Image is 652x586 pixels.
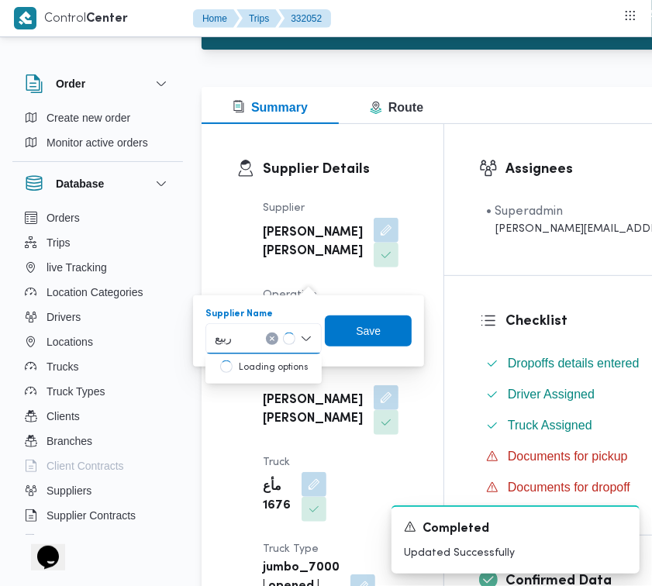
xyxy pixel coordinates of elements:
[278,9,331,28] button: 332052
[263,224,363,261] b: [PERSON_NAME] [PERSON_NAME]
[47,481,91,500] span: Suppliers
[19,429,177,453] button: Branches
[47,209,80,227] span: Orders
[356,322,381,340] span: Save
[239,360,308,374] div: Loading options
[263,203,305,213] span: Supplier
[404,545,627,561] p: Updated Successfully
[508,478,630,497] span: Documents for dropoff
[86,13,128,25] b: Center
[508,481,630,494] span: Documents for dropoff
[19,503,177,528] button: Supplier Contracts
[233,101,308,114] span: Summary
[263,457,290,467] span: Truck
[508,447,628,466] span: Documents for pickup
[404,519,627,539] div: Notification
[14,7,36,29] img: X8yXhbKr1z7QwAAAABJRU5ErkJggg==
[19,255,177,280] button: live Tracking
[508,388,595,401] span: Driver Assigned
[508,385,595,404] span: Driver Assigned
[47,133,148,152] span: Monitor active orders
[19,354,177,379] button: Trucks
[56,74,85,93] h3: Order
[19,105,177,130] button: Create new order
[263,478,291,515] b: مأع 1676
[47,407,80,426] span: Clients
[19,478,177,503] button: Suppliers
[19,305,177,329] button: Drivers
[19,205,177,230] button: Orders
[47,258,107,277] span: live Tracking
[19,404,177,429] button: Clients
[47,531,85,550] span: Devices
[423,520,489,539] span: Completed
[56,174,104,193] h3: Database
[193,9,240,28] button: Home
[25,74,171,93] button: Order
[19,280,177,305] button: Location Categories
[300,333,312,345] button: Close list of options
[19,453,177,478] button: Client Contracts
[236,9,281,28] button: Trips
[47,233,71,252] span: Trips
[47,382,105,401] span: Truck Types
[47,457,124,475] span: Client Contracts
[263,290,317,319] span: Operation Model
[19,230,177,255] button: Trips
[508,354,640,373] span: Dropoffs details entered
[19,130,177,155] button: Monitor active orders
[12,205,183,541] div: Database
[47,109,130,127] span: Create new order
[47,432,92,450] span: Branches
[19,379,177,404] button: Truck Types
[508,450,628,463] span: Documents for pickup
[508,357,640,370] span: Dropoffs details entered
[19,329,177,354] button: Locations
[266,333,278,345] button: Clear input
[263,391,363,429] b: [PERSON_NAME] [PERSON_NAME]
[263,159,409,180] h3: Supplier Details
[19,528,177,553] button: Devices
[47,506,136,525] span: Supplier Contracts
[47,333,93,351] span: Locations
[12,105,183,161] div: Order
[508,419,592,432] span: Truck Assigned
[508,416,592,435] span: Truck Assigned
[47,308,81,326] span: Drivers
[47,357,78,376] span: Trucks
[205,308,273,320] label: Supplier Name
[16,524,65,570] iframe: chat widget
[25,174,171,193] button: Database
[263,544,319,554] span: Truck Type
[47,283,143,302] span: Location Categories
[370,101,423,114] span: Route
[325,315,412,346] button: Save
